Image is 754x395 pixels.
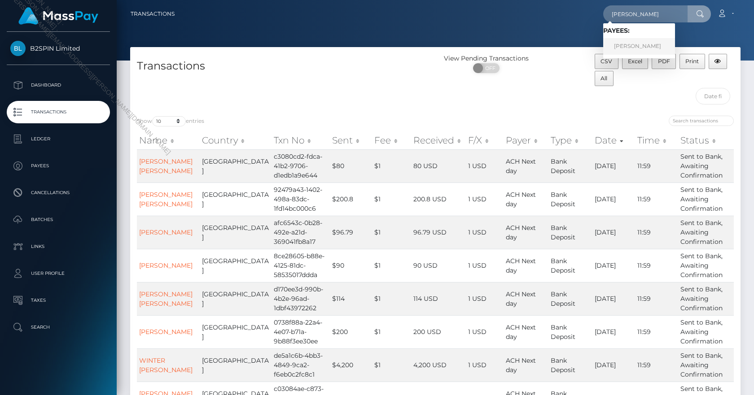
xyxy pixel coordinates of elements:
[131,4,175,23] a: Transactions
[330,131,372,149] th: Sent: activate to sort column ascending
[679,54,705,69] button: Print
[548,348,593,382] td: Bank Deposit
[372,315,411,348] td: $1
[678,249,734,282] td: Sent to Bank, Awaiting Confirmation
[330,182,372,216] td: $200.8
[139,191,193,208] a: [PERSON_NAME] [PERSON_NAME]
[506,224,536,241] span: ACH Next day
[635,249,678,282] td: 11:59
[372,149,411,182] td: $1
[548,182,593,216] td: Bank Deposit
[635,315,678,348] td: 11:59
[506,257,536,274] span: ACH Next day
[652,54,676,69] button: PDF
[504,131,548,149] th: Payer: activate to sort column ascending
[200,216,272,249] td: [GEOGRAPHIC_DATA]
[330,249,372,282] td: $90
[411,315,466,348] td: 200 USD
[200,149,272,182] td: [GEOGRAPHIC_DATA]
[7,44,110,52] span: B2SPIN Limited
[548,131,593,149] th: Type: activate to sort column ascending
[506,356,536,374] span: ACH Next day
[139,328,193,336] a: [PERSON_NAME]
[200,131,272,149] th: Country: activate to sort column ascending
[601,58,612,65] span: CSV
[372,182,411,216] td: $1
[330,315,372,348] td: $200
[272,131,330,149] th: Txn No: activate to sort column ascending
[506,191,536,208] span: ACH Next day
[411,131,466,149] th: Received: activate to sort column ascending
[372,216,411,249] td: $1
[466,249,504,282] td: 1 USD
[466,216,504,249] td: 1 USD
[137,58,429,74] h4: Transactions
[595,54,618,69] button: CSV
[466,149,504,182] td: 1 USD
[272,216,330,249] td: afc6543c-0b28-492e-a21d-369041fb8a17
[411,282,466,315] td: 114 USD
[10,294,106,307] p: Taxes
[18,7,98,25] img: MassPay Logo
[595,71,614,86] button: All
[272,315,330,348] td: 0738f88a-22a4-4e07-b71a-9b88f3ee30ee
[411,216,466,249] td: 96.79 USD
[10,186,106,200] p: Cancellations
[478,63,500,73] span: OFF
[139,356,193,374] a: WINTER [PERSON_NAME]
[10,78,106,92] p: Dashboard
[200,249,272,282] td: [GEOGRAPHIC_DATA]
[10,267,106,280] p: User Profile
[466,182,504,216] td: 1 USD
[139,228,193,236] a: [PERSON_NAME]
[678,282,734,315] td: Sent to Bank, Awaiting Confirmation
[7,101,110,123] a: Transactions
[10,105,106,119] p: Transactions
[137,131,200,149] th: Name: activate to sort column ascending
[330,149,372,182] td: $80
[10,41,26,56] img: B2SPIN Limited
[7,74,110,96] a: Dashboard
[678,348,734,382] td: Sent to Bank, Awaiting Confirmation
[466,348,504,382] td: 1 USD
[622,54,649,69] button: Excel
[272,182,330,216] td: 92479a43-1402-498a-83dc-1fd14bc000c6
[635,216,678,249] td: 11:59
[272,149,330,182] td: c3080cd2-fdca-41b2-9706-d1edb1a9e644
[678,216,734,249] td: Sent to Bank, Awaiting Confirmation
[152,116,186,126] select: Showentries
[7,182,110,204] a: Cancellations
[635,282,678,315] td: 11:59
[372,348,411,382] td: $1
[685,58,699,65] span: Print
[7,208,110,231] a: Batches
[411,149,466,182] td: 80 USD
[10,321,106,334] p: Search
[548,149,593,182] td: Bank Deposit
[466,131,504,149] th: F/X: activate to sort column ascending
[506,323,536,341] span: ACH Next day
[272,249,330,282] td: 8ce28605-b88e-4125-81dc-58535017ddda
[10,213,106,226] p: Batches
[330,348,372,382] td: $4,200
[548,282,593,315] td: Bank Deposit
[678,131,734,149] th: Status: activate to sort column ascending
[139,261,193,269] a: [PERSON_NAME]
[137,116,204,126] label: Show entries
[678,149,734,182] td: Sent to Bank, Awaiting Confirmation
[7,289,110,312] a: Taxes
[330,216,372,249] td: $96.79
[10,240,106,253] p: Links
[7,262,110,285] a: User Profile
[603,27,675,35] h6: Payees:
[411,182,466,216] td: 200.8 USD
[709,54,727,69] button: Column visibility
[592,249,635,282] td: [DATE]
[548,216,593,249] td: Bank Deposit
[372,249,411,282] td: $1
[200,348,272,382] td: [GEOGRAPHIC_DATA]
[372,282,411,315] td: $1
[506,157,536,175] span: ACH Next day
[592,149,635,182] td: [DATE]
[411,249,466,282] td: 90 USD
